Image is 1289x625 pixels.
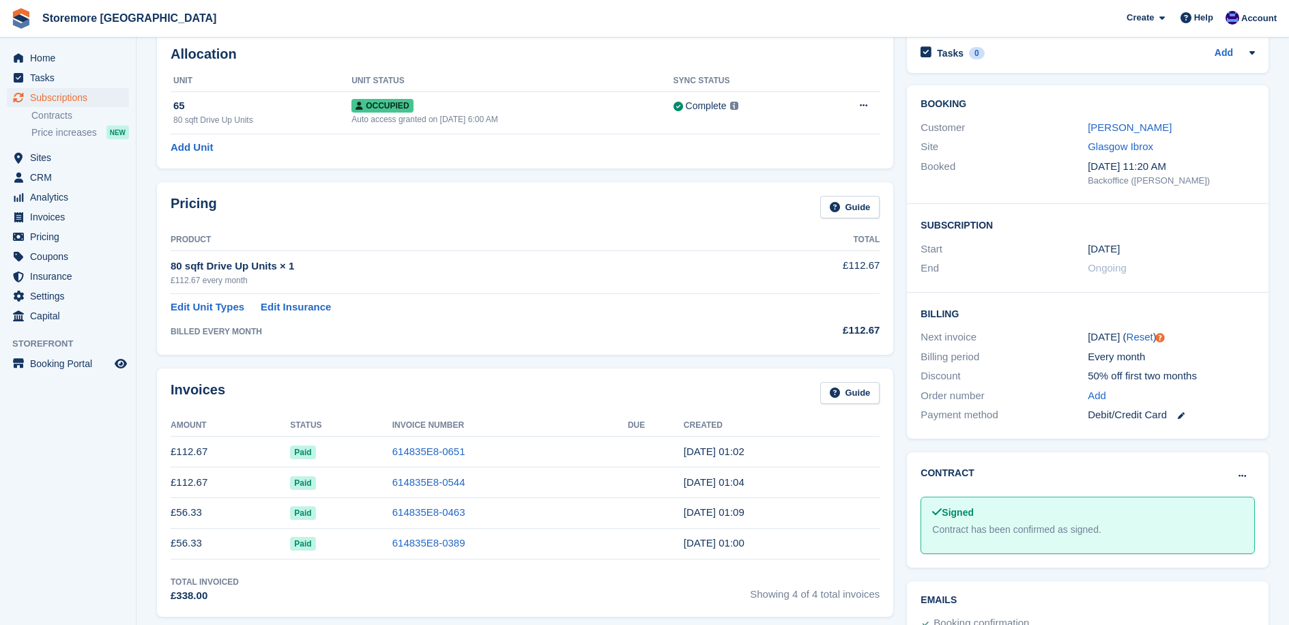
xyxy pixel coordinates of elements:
div: [DATE] 11:20 AM [1088,159,1255,175]
a: menu [7,247,129,266]
a: Add [1215,46,1233,61]
time: 2025-05-26 00:00:23 UTC [684,537,744,549]
span: Coupons [30,247,112,266]
th: Created [684,415,880,437]
h2: Billing [921,306,1255,320]
a: [PERSON_NAME] [1088,121,1172,133]
time: 2025-05-26 00:00:00 UTC [1088,242,1120,257]
a: Preview store [113,355,129,372]
div: £112.67 [747,323,880,338]
a: Edit Unit Types [171,300,244,315]
span: Settings [30,287,112,306]
a: Glasgow Ibrox [1088,141,1153,152]
a: Reset [1127,331,1153,343]
span: Paid [290,537,315,551]
div: Debit/Credit Card [1088,407,1255,423]
div: Order number [921,388,1088,404]
div: 65 [173,98,351,114]
div: NEW [106,126,129,139]
th: Amount [171,415,290,437]
h2: Pricing [171,196,217,218]
th: Product [171,229,747,251]
span: Create [1127,11,1154,25]
div: Every month [1088,349,1255,365]
span: Subscriptions [30,88,112,107]
h2: Subscription [921,218,1255,231]
h2: Allocation [171,46,880,62]
div: [DATE] ( ) [1088,330,1255,345]
a: menu [7,306,129,325]
time: 2025-07-26 00:04:16 UTC [684,476,744,488]
span: Sites [30,148,112,167]
th: Unit Status [351,70,673,92]
span: Paid [290,446,315,459]
th: Due [628,415,684,437]
span: Pricing [30,227,112,246]
span: Analytics [30,188,112,207]
td: £112.67 [171,437,290,467]
a: menu [7,88,129,107]
a: 614835E8-0389 [392,537,465,549]
a: menu [7,188,129,207]
div: Customer [921,120,1088,136]
img: stora-icon-8386f47178a22dfd0bd8f6a31ec36ba5ce8667c1dd55bd0f319d3a0aa187defe.svg [11,8,31,29]
div: Signed [932,506,1243,520]
td: £56.33 [171,528,290,559]
span: Booking Portal [30,354,112,373]
h2: Booking [921,99,1255,110]
img: Angela [1226,11,1239,25]
span: Paid [290,506,315,520]
a: 614835E8-0463 [392,506,465,518]
span: Showing 4 of 4 total invoices [750,576,880,604]
td: £56.33 [171,497,290,528]
div: Backoffice ([PERSON_NAME]) [1088,174,1255,188]
div: End [921,261,1088,276]
a: menu [7,207,129,227]
div: Payment method [921,407,1088,423]
span: CRM [30,168,112,187]
div: Discount [921,368,1088,384]
span: Tasks [30,68,112,87]
div: 0 [969,47,985,59]
th: Status [290,415,392,437]
a: Edit Insurance [261,300,331,315]
a: menu [7,148,129,167]
a: menu [7,48,129,68]
a: menu [7,287,129,306]
span: Storefront [12,337,136,351]
h2: Tasks [937,47,964,59]
a: Storemore [GEOGRAPHIC_DATA] [37,7,222,29]
h2: Emails [921,595,1255,606]
a: menu [7,267,129,286]
div: 50% off first two months [1088,368,1255,384]
div: Start [921,242,1088,257]
div: Booked [921,159,1088,188]
a: Price increases NEW [31,125,129,140]
span: Paid [290,476,315,490]
a: 614835E8-0544 [392,476,465,488]
th: Unit [171,70,351,92]
span: Occupied [351,99,413,113]
a: menu [7,68,129,87]
a: menu [7,354,129,373]
div: Tooltip anchor [1154,332,1166,344]
span: Insurance [30,267,112,286]
div: 80 sqft Drive Up Units [173,114,351,126]
time: 2025-06-26 00:09:11 UTC [684,506,744,518]
th: Sync Status [674,70,817,92]
span: Help [1194,11,1213,25]
span: Home [30,48,112,68]
td: £112.67 [747,250,880,293]
th: Invoice Number [392,415,628,437]
div: Auto access granted on [DATE] 6:00 AM [351,113,673,126]
div: Complete [686,99,727,113]
h2: Contract [921,466,974,480]
time: 2025-08-26 00:02:20 UTC [684,446,744,457]
span: Capital [30,306,112,325]
div: Site [921,139,1088,155]
div: Next invoice [921,330,1088,345]
a: Add [1088,388,1106,404]
span: Ongoing [1088,262,1127,274]
a: menu [7,227,129,246]
span: Account [1241,12,1277,25]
